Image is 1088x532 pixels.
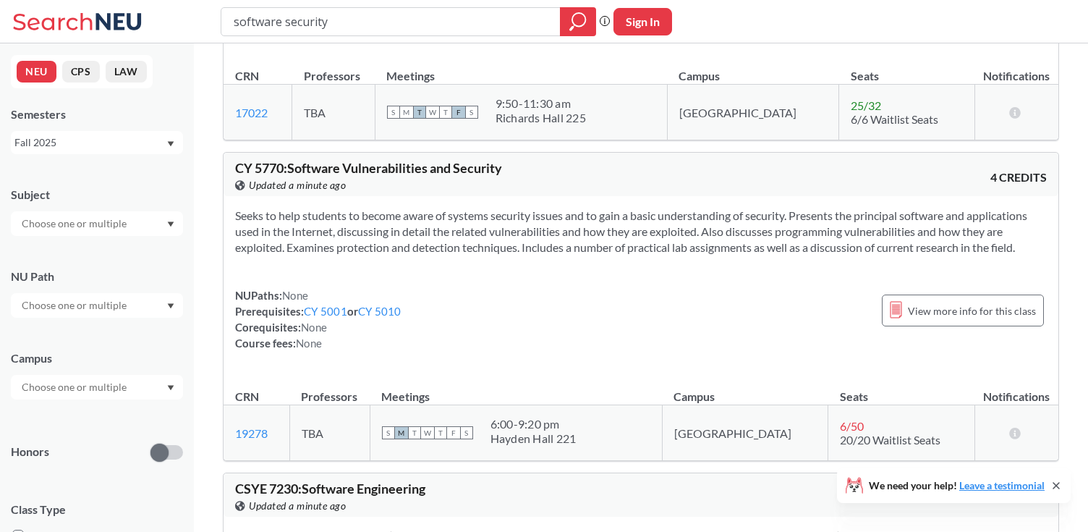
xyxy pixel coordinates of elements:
span: S [382,426,395,439]
a: CY 5010 [358,305,401,318]
span: CY 5770 : Software Vulnerabilities and Security [235,160,502,176]
input: Choose one or multiple [14,297,136,314]
th: Meetings [375,54,667,85]
div: Subject [11,187,183,203]
span: S [460,426,473,439]
div: 9:50 - 11:30 am [496,96,586,111]
div: magnifying glass [560,7,596,36]
span: M [395,426,408,439]
div: Hayden Hall 221 [490,431,577,446]
section: Seeks to help students to become aware of systems security issues and to gain a basic understandi... [235,208,1047,256]
span: S [465,106,478,119]
svg: Dropdown arrow [167,303,174,309]
a: Leave a testimonial [959,479,1045,491]
td: [GEOGRAPHIC_DATA] [667,85,839,140]
div: Dropdown arrow [11,211,183,236]
div: NU Path [11,269,183,284]
span: W [421,426,434,439]
button: NEU [17,61,56,83]
th: Notifications [975,54,1058,85]
span: S [387,106,400,119]
div: Fall 2025 [14,135,166,151]
span: T [413,106,426,119]
svg: magnifying glass [569,12,587,32]
div: CRN [235,68,259,84]
span: 4 CREDITS [990,169,1047,185]
th: Campus [667,54,839,85]
div: Fall 2025Dropdown arrow [11,131,183,154]
span: T [408,426,421,439]
span: F [447,426,460,439]
a: 17022 [235,106,268,119]
button: CPS [62,61,100,83]
th: Meetings [370,374,662,405]
div: 6:00 - 9:20 pm [490,417,577,431]
p: Honors [11,444,49,460]
span: T [434,426,447,439]
span: View more info for this class [908,302,1036,320]
svg: Dropdown arrow [167,141,174,147]
div: Campus [11,350,183,366]
div: NUPaths: Prerequisites: or Corequisites: Course fees: [235,287,401,351]
span: 6/6 Waitlist Seats [851,112,938,126]
td: TBA [289,405,370,461]
svg: Dropdown arrow [167,385,174,391]
svg: Dropdown arrow [167,221,174,227]
th: Campus [662,374,828,405]
input: Choose one or multiple [14,379,136,396]
span: None [282,289,308,302]
div: Richards Hall 225 [496,111,586,125]
div: Dropdown arrow [11,293,183,318]
span: 25 / 32 [851,98,881,112]
span: Updated a minute ago [249,498,346,514]
span: 6 / 50 [840,419,864,433]
button: LAW [106,61,147,83]
span: M [400,106,413,119]
input: Class, professor, course number, "phrase" [232,9,550,34]
input: Choose one or multiple [14,215,136,232]
span: Updated a minute ago [249,177,346,193]
th: Seats [839,54,975,85]
div: Dropdown arrow [11,375,183,400]
td: TBA [292,85,375,140]
a: 19278 [235,426,268,440]
span: W [426,106,439,119]
span: We need your help! [869,481,1045,491]
td: [GEOGRAPHIC_DATA] [662,405,828,461]
th: Professors [289,374,370,405]
th: Seats [828,374,975,405]
span: Class Type [11,502,183,518]
th: Notifications [975,374,1058,405]
span: None [301,321,327,334]
a: CY 5001 [304,305,347,318]
th: Professors [292,54,375,85]
span: 20/20 Waitlist Seats [840,433,940,447]
span: T [439,106,452,119]
div: CRN [235,389,259,405]
span: None [296,337,322,350]
span: CSYE 7230 : Software Engineering [235,481,425,497]
span: F [452,106,465,119]
button: Sign In [613,8,672,35]
div: Semesters [11,106,183,122]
